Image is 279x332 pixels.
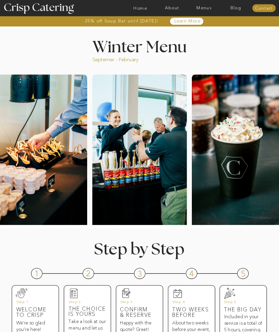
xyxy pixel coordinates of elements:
h3: 5 [241,269,246,276]
h3: 1 [34,269,40,276]
h3: 3 [137,269,143,276]
h3: The Choice is yours [69,306,107,313]
h3: Welcome to Crisp [16,307,54,313]
h3: Two weeks before [172,307,210,313]
a: About [156,6,188,11]
a: Contact [252,6,276,11]
h3: Step 3 [120,300,155,307]
p: Septemer - February [92,56,156,62]
h3: Step 5 [224,300,259,307]
a: Home [124,6,156,11]
h3: Confirm & reserve [120,307,163,319]
h3: Step 2 [69,300,104,307]
a: Learn More [164,19,211,24]
a: Menus [188,6,220,11]
h3: 4 [189,269,195,276]
h3: Step 1 [16,300,51,307]
a: Blog [220,6,252,11]
h3: 2 [86,269,92,276]
h3: The big day [224,307,262,313]
h1: Winter Menu [75,39,204,53]
h1: Step by Step [75,242,204,255]
a: 25% off Soup Bar until [DATE]! [68,19,175,24]
h3: Step 4 [172,300,207,307]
